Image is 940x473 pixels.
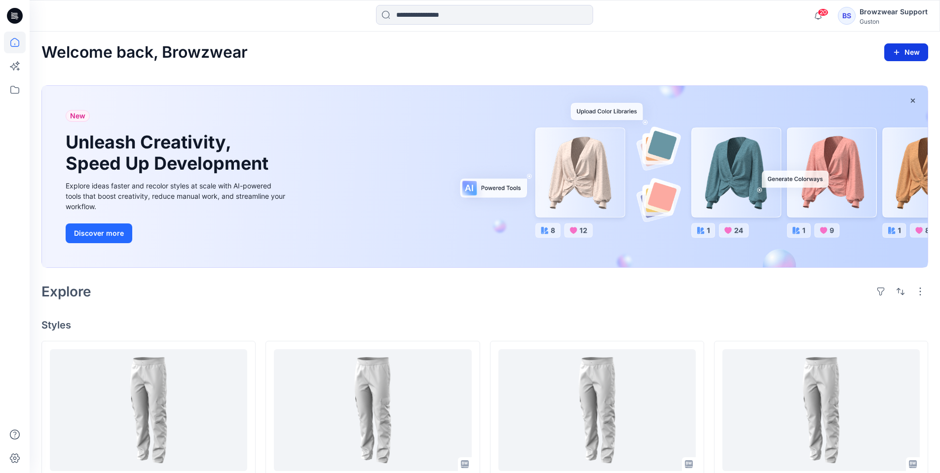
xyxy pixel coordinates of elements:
[818,8,828,16] span: 20
[860,18,928,25] div: Guston
[66,223,288,243] a: Discover more
[838,7,856,25] div: BS
[41,319,928,331] h4: Styles
[66,223,132,243] button: Discover more
[884,43,928,61] button: New
[41,284,91,299] h2: Explore
[498,349,696,471] a: V2_CARGO PANT 1_CHAMINDA
[50,349,247,471] a: V2_CARGO PANT 1_LASANTHA
[274,349,471,471] a: V2_CARGO PANT 1_KANISHKA
[860,6,928,18] div: Browzwear Support
[722,349,920,471] a: V2_CARGO PANT 1 _ DULANJAYA
[41,43,248,62] h2: Welcome back, Browzwear
[66,181,288,212] div: Explore ideas faster and recolor styles at scale with AI-powered tools that boost creativity, red...
[70,110,85,122] span: New
[66,132,273,174] h1: Unleash Creativity, Speed Up Development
